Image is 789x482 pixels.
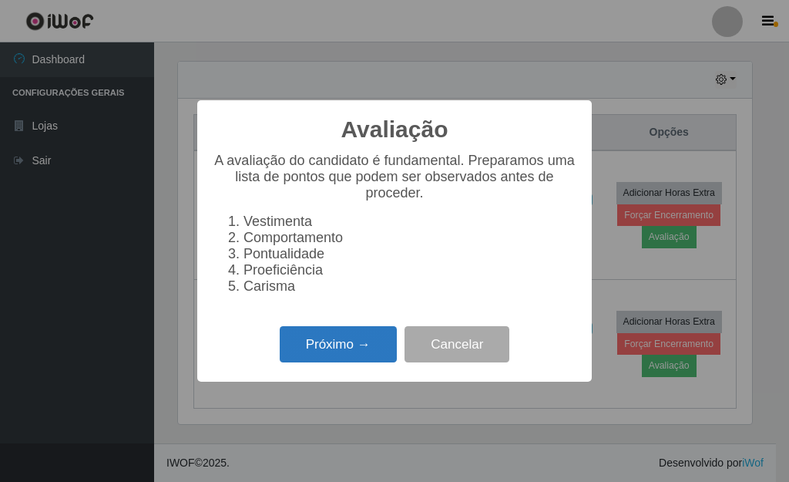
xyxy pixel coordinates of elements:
button: Cancelar [405,326,509,362]
button: Próximo → [280,326,397,362]
li: Comportamento [243,230,576,246]
li: Pontualidade [243,246,576,262]
li: Carisma [243,278,576,295]
p: A avaliação do candidato é fundamental. Preparamos uma lista de pontos que podem ser observados a... [213,153,576,201]
li: Vestimenta [243,214,576,230]
li: Proeficiência [243,262,576,278]
h2: Avaliação [341,116,448,143]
